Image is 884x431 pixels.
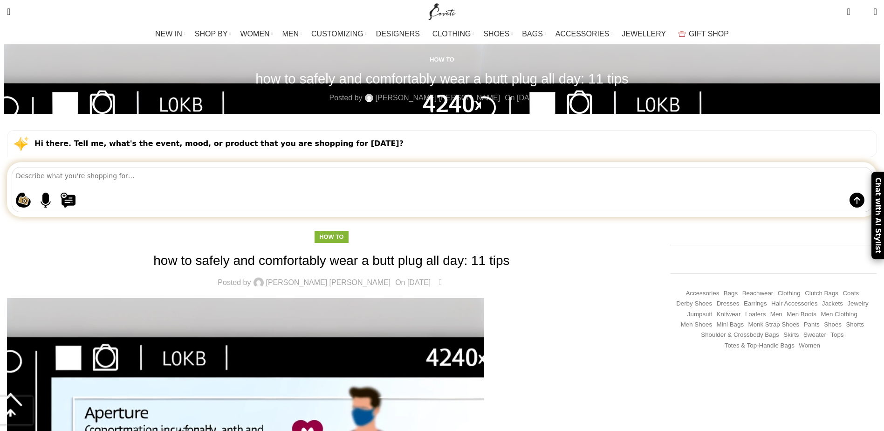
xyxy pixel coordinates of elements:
[376,92,500,104] a: [PERSON_NAME] [PERSON_NAME]
[155,25,185,43] a: NEW IN
[255,70,628,87] h1: how to safely and comfortably wear a butt plug all day: 11 tips
[218,279,251,286] span: Posted by
[821,310,857,319] a: Men Clothing (418 items)
[376,29,420,38] span: DESIGNERS
[522,25,546,43] a: BAGS
[689,29,729,38] span: GIFT SHOP
[822,299,843,308] a: Jackets (1,198 items)
[435,277,445,289] a: 0
[240,25,273,43] a: WOMEN
[376,25,423,43] a: DESIGNERS
[329,92,362,104] span: Posted by
[365,94,373,102] img: author-avatar
[745,310,766,319] a: Loafers (193 items)
[522,29,542,38] span: BAGS
[824,320,842,329] a: Shoes (294 items)
[717,310,741,319] a: Knitwear (484 items)
[555,29,610,38] span: ACCESSORIES
[744,299,767,308] a: Earrings (184 items)
[799,341,820,350] a: Women (21,933 items)
[804,320,820,329] a: Pants (1,359 items)
[483,25,513,43] a: SHOES
[717,320,744,329] a: Mini Bags (367 items)
[550,91,557,98] span: 0
[848,5,855,12] span: 0
[843,289,859,298] a: Coats (417 items)
[770,310,782,319] a: Men (1,906 items)
[701,331,779,340] a: Shoulder & Crossbody Bags (672 items)
[430,56,454,63] a: How to
[676,299,712,308] a: Derby shoes (233 items)
[846,320,864,329] a: Shorts (322 items)
[783,331,799,340] a: Skirts (1,049 items)
[7,251,656,270] h1: how to safely and comfortably wear a butt plug all day: 11 tips
[195,29,228,38] span: SHOP BY
[441,276,448,283] span: 0
[685,289,719,298] a: Accessories (745 items)
[857,2,867,21] div: My Wishlist
[254,278,264,288] img: author-avatar
[717,299,740,308] a: Dresses (9,676 items)
[483,29,509,38] span: SHOES
[622,29,666,38] span: JEWELLERY
[724,289,738,298] a: Bags (1,744 items)
[859,9,866,16] span: 0
[432,29,471,38] span: CLOTHING
[311,29,363,38] span: CUSTOMIZING
[748,320,800,329] a: Monk strap shoes (262 items)
[805,289,838,298] a: Clutch Bags (155 items)
[787,310,816,319] a: Men Boots (296 items)
[282,25,302,43] a: MEN
[432,25,474,43] a: CLOTHING
[282,29,299,38] span: MEN
[266,279,391,286] a: [PERSON_NAME] [PERSON_NAME]
[395,278,431,286] time: On [DATE]
[545,92,555,104] a: 0
[742,289,774,298] a: Beachwear (451 items)
[725,341,795,350] a: Totes & Top-Handle Bags (361 items)
[842,2,855,21] a: 0
[830,331,843,340] a: Tops (2,988 items)
[319,233,343,240] a: How to
[426,7,458,15] a: Site logo
[622,25,669,43] a: JEWELLERY
[555,25,613,43] a: ACCESSORIES
[311,25,367,43] a: CUSTOMIZING
[678,31,685,37] img: GiftBag
[803,331,826,340] a: Sweater (244 items)
[505,94,540,102] time: On [DATE]
[847,299,868,308] a: Jewelry (408 items)
[240,29,270,38] span: WOMEN
[2,2,15,21] a: Search
[195,25,231,43] a: SHOP BY
[681,320,712,329] a: Men Shoes (1,372 items)
[687,310,712,319] a: Jumpsuit (155 items)
[778,289,801,298] a: Clothing (18,677 items)
[2,25,882,43] div: Main navigation
[155,29,182,38] span: NEW IN
[678,25,729,43] a: GIFT SHOP
[771,299,817,308] a: Hair Accessories (245 items)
